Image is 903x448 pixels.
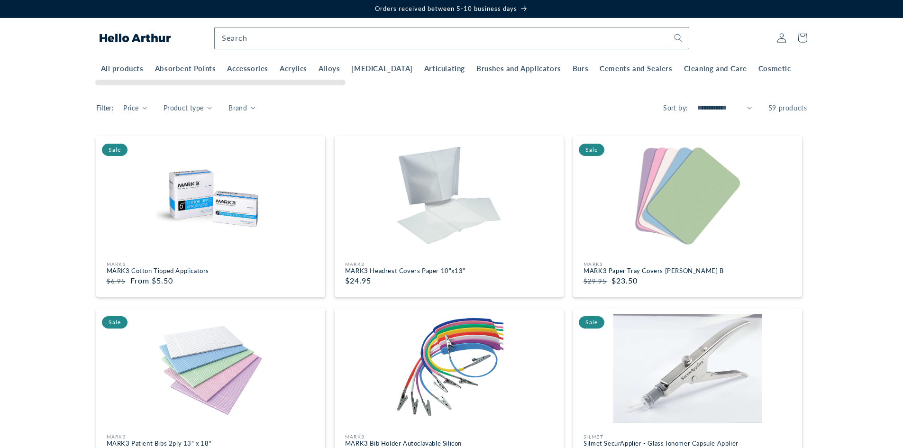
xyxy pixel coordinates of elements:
[313,58,346,73] a: Alloys
[419,58,471,73] a: Articulating
[758,64,791,73] span: Cosmetic
[678,58,753,73] a: Cleaning and Care
[476,64,561,73] span: Brushes and Applicators
[611,275,638,286] span: $23.50
[579,144,604,156] span: Sale
[228,103,247,113] span: Brand
[101,64,144,73] span: All products
[668,27,689,48] button: Search
[345,434,559,439] div: MARK3
[337,141,561,250] img: MARK3 Headrest Covers Paper 10"x13"
[107,439,320,448] h3: MARK3 Patient Bibs 2ply 13" x 18"
[99,314,322,423] img: MARK3 Patient Bibs 2ply 13" x 18"
[227,64,268,73] span: Accessories
[346,58,418,73] a: [MEDICAL_DATA]
[99,141,322,250] img: MARK3 Cotton Tipped Applicators
[155,64,216,73] span: Absorbent Points
[576,314,799,423] img: Silmet SecurApplier - Glass Ionomer Capsule Applier
[164,103,204,113] span: Product type
[684,64,747,73] span: Cleaning and Care
[95,58,149,73] a: All products
[576,141,799,250] a: Sale
[584,439,797,448] h3: Silmet SecurApplier - Glass Ionomer Capsule Applier
[123,103,147,113] summary: Price
[107,267,320,275] h3: MARK3 Cotton Tipped Applicators
[228,103,255,113] summary: Brand
[753,58,797,73] a: Cosmetic
[345,261,559,286] a: MARK3MARK3 Headrest Covers Paper 10"x13" $24.95
[584,434,797,439] div: Silmet
[576,314,799,423] a: Sale
[584,261,797,286] a: MARK3MARK3 Paper Tray Covers [PERSON_NAME] B $29.95 $23.50
[337,314,561,423] img: MARK3 Bib Holder Autoclavable Silicon
[99,314,322,423] a: Sale
[107,261,320,267] div: MARK3
[99,141,322,250] a: Sale
[584,277,607,285] s: $29.95
[164,103,212,113] summary: Product type
[579,316,604,329] span: Sale
[424,64,465,73] span: Articulating
[663,104,688,112] label: Sort by:
[100,34,171,42] img: Hello Arthur logo
[351,64,412,73] span: [MEDICAL_DATA]
[600,64,672,73] span: Cements and Sealers
[584,261,797,267] div: MARK3
[567,58,594,73] a: Burs
[345,276,371,285] span: $24.95
[107,434,320,439] div: MARK3
[96,103,114,113] h2: Filter:
[319,64,340,73] span: Alloys
[9,5,894,13] p: Orders received between 5-10 business days
[471,58,567,73] a: Brushes and Applicators
[274,58,313,73] a: Acrylics
[107,261,320,286] a: MARK3MARK3 Cotton Tipped Applicators $6.95 From $5.50
[149,58,222,73] a: Absorbent Points
[102,316,128,329] span: Sale
[345,261,559,267] div: MARK3
[576,141,799,250] img: MARK3 Paper Tray Covers Ritter B
[594,58,678,73] a: Cements and Sealers
[280,64,307,73] span: Acrylics
[107,277,126,285] s: $6.95
[345,439,559,448] h3: MARK3 Bib Holder Autoclavable Silicon
[123,103,138,113] span: Price
[768,104,807,112] span: 59 products
[221,58,274,73] a: Accessories
[584,267,797,275] h3: MARK3 Paper Tray Covers [PERSON_NAME] B
[345,267,559,275] h3: MARK3 Headrest Covers Paper 10"x13"
[130,275,173,286] span: From $5.50
[102,144,128,156] span: Sale
[573,64,588,73] span: Burs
